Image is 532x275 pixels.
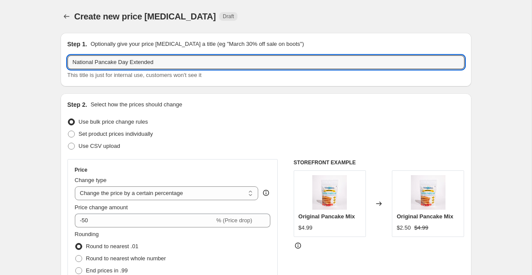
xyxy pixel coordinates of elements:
[90,100,182,109] p: Select how the prices should change
[75,214,215,227] input: -15
[67,40,87,48] h2: Step 1.
[75,166,87,173] h3: Price
[223,13,234,20] span: Draft
[298,224,313,232] div: $4.99
[67,55,465,69] input: 30% off holiday sale
[61,10,73,22] button: Price change jobs
[262,189,270,197] div: help
[298,213,355,220] span: Original Pancake Mix
[294,159,465,166] h6: STOREFRONT EXAMPLE
[397,213,453,220] span: Original Pancake Mix
[86,243,138,249] span: Round to nearest .01
[216,217,252,224] span: % (Price drop)
[79,118,148,125] span: Use bulk price change rules
[75,177,107,183] span: Change type
[75,231,99,237] span: Rounding
[74,12,216,21] span: Create new price [MEDICAL_DATA]
[90,40,304,48] p: Optionally give your price [MEDICAL_DATA] a title (eg "March 30% off sale on boots")
[67,72,202,78] span: This title is just for internal use, customers won't see it
[79,143,120,149] span: Use CSV upload
[86,267,128,274] span: End prices in .99
[79,131,153,137] span: Set product prices individually
[67,100,87,109] h2: Step 2.
[312,175,347,210] img: originalfrontthumbnail_80x.jpg
[75,204,128,211] span: Price change amount
[411,175,445,210] img: originalfrontthumbnail_80x.jpg
[397,224,411,232] div: $2.50
[86,255,166,262] span: Round to nearest whole number
[414,224,429,232] strike: $4.99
